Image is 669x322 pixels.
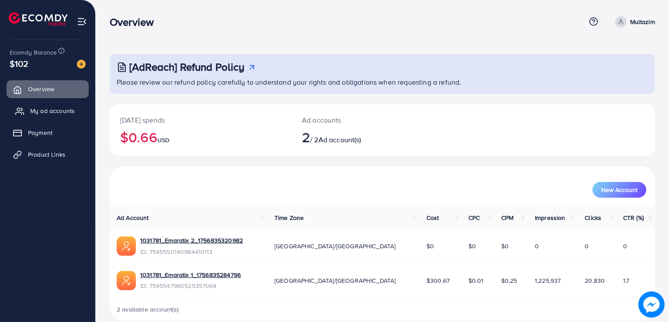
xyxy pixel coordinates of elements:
[593,182,646,198] button: New Account
[117,271,136,290] img: ic-ads-acc.e4c84228.svg
[120,129,281,145] h2: $0.66
[30,106,75,115] span: My ad accounts
[468,242,476,250] span: $0
[140,247,243,256] span: ID: 7545550140984410113
[612,16,655,27] a: Multazim
[501,276,517,285] span: $0.25
[302,115,417,125] p: Ad accounts
[117,236,136,256] img: ic-ads-acc.e4c84228.svg
[140,236,243,245] a: 1031781_Emaratix 2_1756835320982
[9,12,68,26] img: logo
[7,124,89,141] a: Payment
[117,77,650,87] p: Please review our refund policy carefully to understand your rights and obligations when requesti...
[274,276,396,285] span: [GEOGRAPHIC_DATA]/[GEOGRAPHIC_DATA]
[110,16,161,28] h3: Overview
[638,291,665,318] img: image
[120,115,281,125] p: [DATE] spends
[535,242,539,250] span: 0
[28,150,66,159] span: Product Links
[535,276,561,285] span: 1,225,937
[468,213,480,222] span: CPC
[426,213,439,222] span: Cost
[77,60,86,69] img: image
[319,135,361,144] span: Ad account(s)
[7,80,89,98] a: Overview
[129,61,245,73] h3: [AdReach] Refund Policy
[623,242,627,250] span: 0
[302,127,310,147] span: 2
[302,129,417,145] h2: / 2
[585,276,605,285] span: 20,830
[623,276,629,285] span: 1.7
[601,187,638,193] span: New Account
[623,213,644,222] span: CTR (%)
[7,102,89,120] a: My ad accounts
[77,17,87,27] img: menu
[117,213,149,222] span: Ad Account
[140,281,241,290] span: ID: 7545547960525357064
[140,271,241,279] a: 1031781_Emaratix 1_1756835284796
[501,213,513,222] span: CPM
[28,85,54,93] span: Overview
[426,276,450,285] span: $300.67
[274,242,396,250] span: [GEOGRAPHIC_DATA]/[GEOGRAPHIC_DATA]
[468,276,484,285] span: $0.01
[7,146,89,163] a: Product Links
[426,242,434,250] span: $0
[585,213,601,222] span: Clicks
[117,305,179,314] span: 2 available account(s)
[535,213,565,222] span: Impression
[28,128,52,137] span: Payment
[10,48,57,57] span: Ecomdy Balance
[157,136,170,144] span: USD
[630,17,655,27] p: Multazim
[501,242,509,250] span: $0
[585,242,589,250] span: 0
[10,57,29,70] span: $102
[274,213,304,222] span: Time Zone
